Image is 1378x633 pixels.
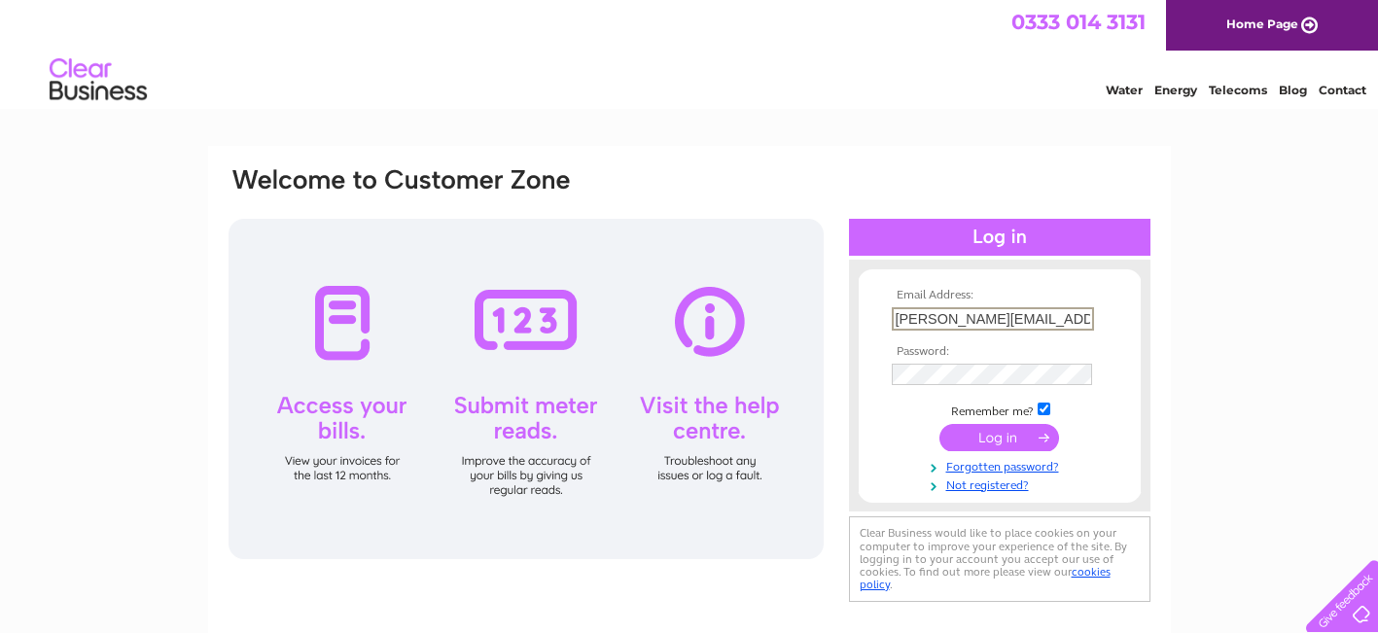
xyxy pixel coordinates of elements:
input: Submit [939,424,1059,451]
th: Email Address: [887,289,1113,302]
a: Blog [1279,83,1307,97]
a: Water [1106,83,1143,97]
div: Clear Business is a trading name of Verastar Limited (registered in [GEOGRAPHIC_DATA] No. 3667643... [230,11,1149,94]
a: Not registered? [892,475,1113,493]
a: Energy [1154,83,1197,97]
td: Remember me? [887,400,1113,419]
a: 0333 014 3131 [1011,10,1146,34]
a: Contact [1319,83,1366,97]
th: Password: [887,345,1113,359]
a: cookies policy [860,565,1111,591]
img: logo.png [49,51,148,110]
a: Telecoms [1209,83,1267,97]
a: Forgotten password? [892,456,1113,475]
div: Clear Business would like to place cookies on your computer to improve your experience of the sit... [849,516,1150,601]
